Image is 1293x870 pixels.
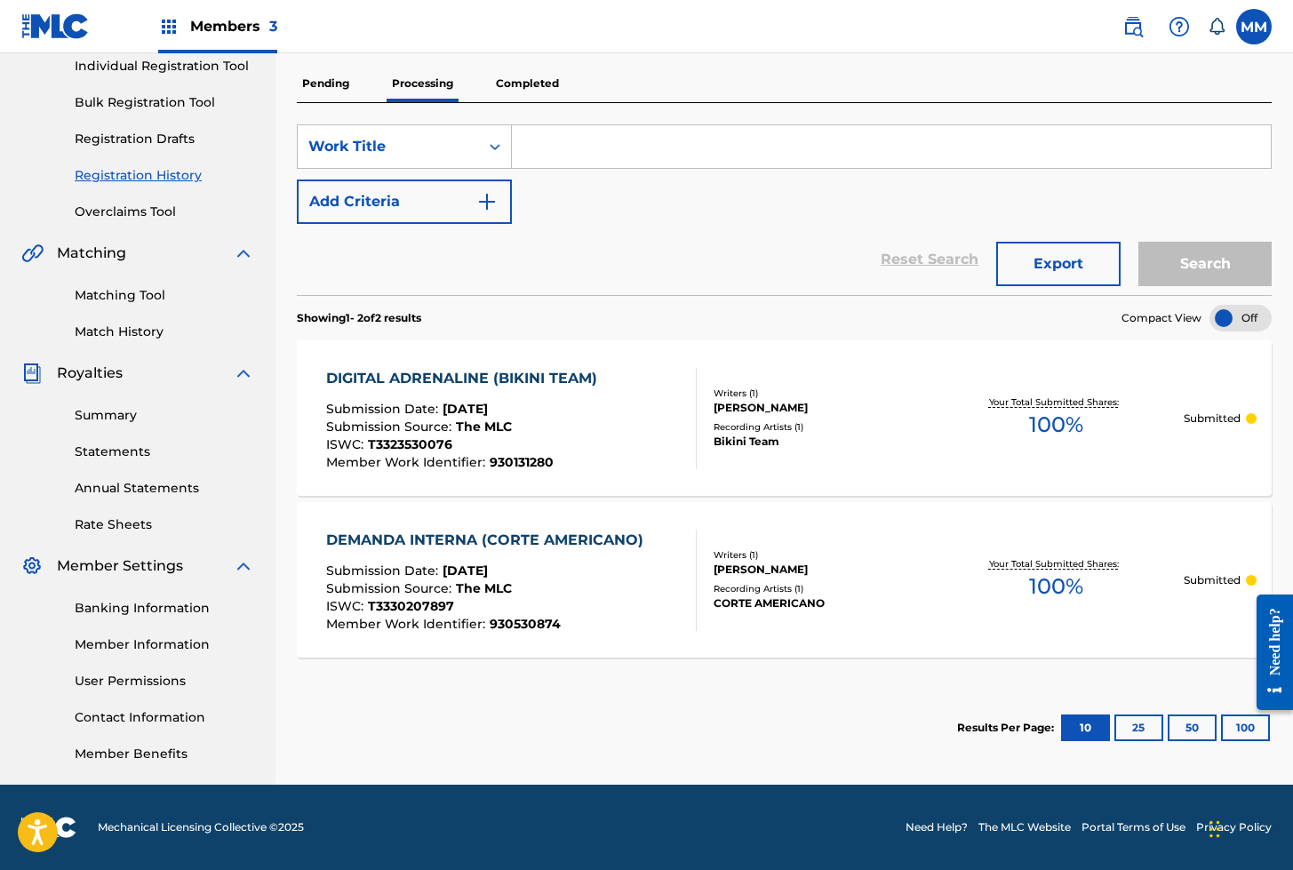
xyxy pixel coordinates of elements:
img: help [1169,16,1190,37]
span: [DATE] [443,401,488,417]
button: 25 [1114,714,1163,741]
span: Member Settings [57,555,183,577]
a: Registration Drafts [75,130,254,148]
span: Submission Source : [326,580,456,596]
img: Matching [21,243,44,264]
form: Search Form [297,124,1272,295]
a: Individual Registration Tool [75,57,254,76]
a: Bulk Registration Tool [75,93,254,112]
a: The MLC Website [978,819,1071,835]
iframe: Chat Widget [1204,785,1293,870]
span: [DATE] [443,563,488,579]
div: Writers ( 1 ) [714,387,929,400]
button: 50 [1168,714,1217,741]
p: Submitted [1184,572,1241,588]
p: Pending [297,65,355,102]
a: DEMANDA INTERNA (CORTE AMERICANO)Submission Date:[DATE]Submission Source:The MLCISWC:T3330207897M... [297,502,1272,658]
span: 100 % [1029,409,1083,441]
div: Writers ( 1 ) [714,548,929,562]
a: Rate Sheets [75,515,254,534]
span: ISWC : [326,598,368,614]
p: Your Total Submitted Shares: [989,557,1123,571]
a: Annual Statements [75,479,254,498]
img: Member Settings [21,555,43,577]
span: Royalties [57,363,123,384]
span: Submission Date : [326,563,443,579]
a: Member Information [75,635,254,654]
p: Showing 1 - 2 of 2 results [297,310,421,326]
span: The MLC [456,419,512,435]
div: Help [1161,9,1197,44]
div: Drag [1209,802,1220,856]
span: Member Work Identifier : [326,454,490,470]
div: DIGITAL ADRENALINE (BIKINI TEAM) [326,368,606,389]
p: Submitted [1184,411,1241,427]
img: Royalties [21,363,43,384]
span: The MLC [456,580,512,596]
a: Privacy Policy [1196,819,1272,835]
img: expand [233,555,254,577]
a: Portal Terms of Use [1081,819,1185,835]
a: User Permissions [75,672,254,690]
p: Your Total Submitted Shares: [989,395,1123,409]
span: 100 % [1029,571,1083,603]
a: Overclaims Tool [75,203,254,221]
span: 3 [269,18,277,35]
img: expand [233,363,254,384]
a: Statements [75,443,254,461]
div: DEMANDA INTERNA (CORTE AMERICANO) [326,530,652,551]
span: 930530874 [490,616,561,632]
p: Completed [491,65,564,102]
div: Work Title [308,136,468,157]
a: Need Help? [906,819,968,835]
button: Export [996,242,1121,286]
a: Public Search [1115,9,1151,44]
img: search [1122,16,1144,37]
img: logo [21,817,76,838]
span: T3323530076 [368,436,452,452]
button: 100 [1221,714,1270,741]
span: T3330207897 [368,598,454,614]
p: Processing [387,65,459,102]
a: Registration History [75,166,254,185]
img: expand [233,243,254,264]
p: Results Per Page: [957,720,1058,736]
span: Mechanical Licensing Collective © 2025 [98,819,304,835]
a: Member Benefits [75,745,254,763]
div: Bikini Team [714,434,929,450]
span: Member Work Identifier : [326,616,490,632]
span: Submission Date : [326,401,443,417]
div: Notifications [1208,18,1225,36]
a: Summary [75,406,254,425]
img: 9d2ae6d4665cec9f34b9.svg [476,191,498,212]
a: Contact Information [75,708,254,727]
span: Compact View [1121,310,1201,326]
span: Members [190,16,277,36]
a: Banking Information [75,599,254,618]
span: ISWC : [326,436,368,452]
div: User Menu [1236,9,1272,44]
div: Recording Artists ( 1 ) [714,420,929,434]
a: Match History [75,323,254,341]
div: [PERSON_NAME] [714,562,929,578]
img: MLC Logo [21,13,90,39]
div: [PERSON_NAME] [714,400,929,416]
span: 930131280 [490,454,554,470]
button: Add Criteria [297,180,512,224]
span: Submission Source : [326,419,456,435]
button: 10 [1061,714,1110,741]
iframe: Resource Center [1243,581,1293,724]
div: Recording Artists ( 1 ) [714,582,929,595]
span: Matching [57,243,126,264]
a: Matching Tool [75,286,254,305]
div: CORTE AMERICANO [714,595,929,611]
img: Top Rightsholders [158,16,180,37]
a: DIGITAL ADRENALINE (BIKINI TEAM)Submission Date:[DATE]Submission Source:The MLCISWC:T3323530076Me... [297,340,1272,496]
